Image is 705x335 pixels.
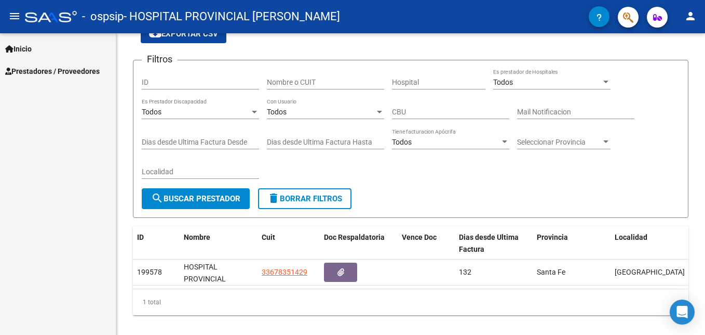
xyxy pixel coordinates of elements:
[392,138,412,146] span: Todos
[180,226,257,261] datatable-header-cell: Nombre
[133,289,688,315] div: 1 total
[615,268,685,276] span: [GEOGRAPHIC_DATA]
[141,24,226,43] button: Exportar CSV
[5,66,100,77] span: Prestadores / Proveedores
[537,233,568,241] span: Provincia
[258,188,351,209] button: Borrar Filtros
[184,233,210,241] span: Nombre
[82,5,124,28] span: - ospsip
[455,226,533,261] datatable-header-cell: Dias desde Ultima Factura
[402,233,437,241] span: Vence Doc
[267,194,342,203] span: Borrar Filtros
[533,226,611,261] datatable-header-cell: Provincia
[493,78,513,86] span: Todos
[137,268,162,276] span: 199578
[320,226,398,261] datatable-header-cell: Doc Respaldatoria
[142,52,178,67] h3: Filtros
[133,226,180,261] datatable-header-cell: ID
[8,10,21,22] mat-icon: menu
[5,43,32,55] span: Inicio
[267,108,287,116] span: Todos
[262,268,307,276] span: 33678351429
[149,27,161,40] mat-icon: cloud_download
[615,233,647,241] span: Localidad
[517,138,601,147] span: Seleccionar Provincia
[459,233,519,253] span: Dias desde Ultima Factura
[151,194,240,203] span: Buscar Prestador
[124,5,340,28] span: - HOSPITAL PROVINCIAL [PERSON_NAME]
[137,233,144,241] span: ID
[262,233,275,241] span: Cuit
[149,29,218,38] span: Exportar CSV
[611,226,688,261] datatable-header-cell: Localidad
[670,300,695,325] div: Open Intercom Messenger
[324,233,385,241] span: Doc Respaldatoria
[142,188,250,209] button: Buscar Prestador
[537,268,565,276] span: Santa Fe
[398,226,455,261] datatable-header-cell: Vence Doc
[257,226,320,261] datatable-header-cell: Cuit
[151,192,164,204] mat-icon: search
[184,261,253,283] div: HOSPITAL PROVINCIAL SAYAGO
[684,10,697,22] mat-icon: person
[267,192,280,204] mat-icon: delete
[142,108,161,116] span: Todos
[459,268,471,276] span: 132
